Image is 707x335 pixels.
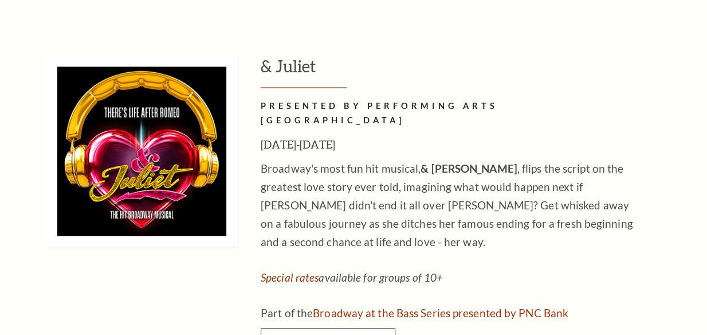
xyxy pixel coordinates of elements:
[261,271,319,284] a: Special rates
[261,135,633,154] h3: [DATE]-[DATE]
[261,99,633,128] h2: PRESENTED BY PERFORMING ARTS [GEOGRAPHIC_DATA]
[46,55,238,247] img: jul-nos-335x335.jpg
[261,304,633,322] p: Part of the
[261,55,696,88] h3: & Juliet
[261,159,633,251] p: Broadway's most fun hit musical, , flips the script on the greatest love story ever told, imagini...
[261,271,443,284] em: available for groups of 10+
[313,306,568,320] a: Broadway at the Bass Series presented by PNC Bank
[421,162,517,175] strong: & [PERSON_NAME]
